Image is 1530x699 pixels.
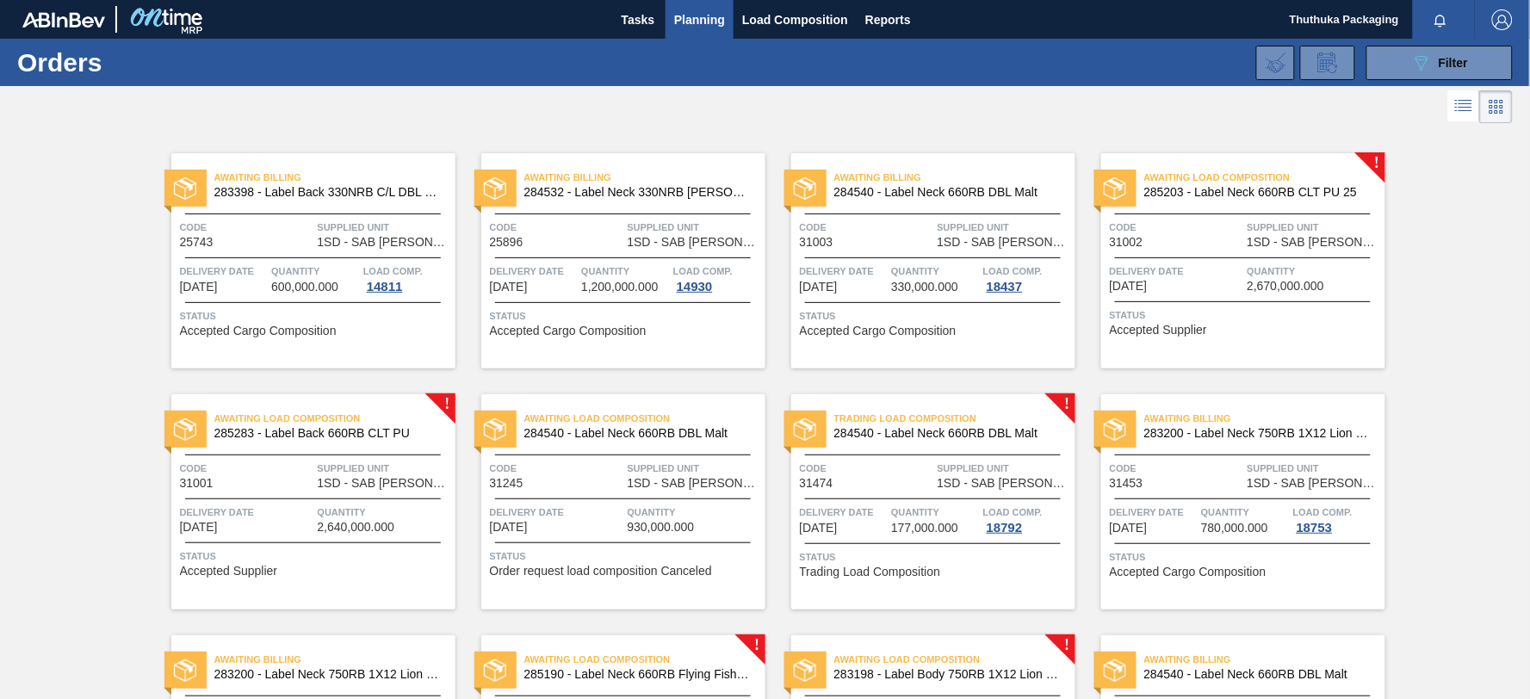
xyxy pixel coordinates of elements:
[628,219,761,236] span: Supplied Unit
[765,394,1075,609] a: !statusTrading Load Composition284540 - Label Neck 660RB DBL MaltCode31474Supplied Unit1SD - SAB ...
[834,186,1062,199] span: 284540 - Label Neck 660RB DBL Malt
[800,522,838,535] span: 09/05/2025
[490,547,761,565] span: Status
[214,427,442,440] span: 285283 - Label Back 660RB CLT PU
[891,281,958,294] span: 330,000.000
[1439,56,1468,70] span: Filter
[490,236,523,249] span: 25896
[1248,460,1381,477] span: Supplied Unit
[1413,8,1468,32] button: Notifications
[180,263,268,280] span: Delivery Date
[938,460,1071,477] span: Supplied Unit
[318,219,451,236] span: Supplied Unit
[146,394,455,609] a: !statusAwaiting Load Composition285283 - Label Back 660RB CLT PUCode31001Supplied Unit1SD - SAB [...
[1144,410,1385,427] span: Awaiting Billing
[1110,477,1143,490] span: 31453
[490,521,528,534] span: 08/29/2025
[983,280,1026,294] div: 18437
[794,418,816,441] img: status
[628,477,761,490] span: 1SD - SAB Rosslyn Brewery
[524,186,752,199] span: 284532 - Label Neck 330NRB Castle DM 4X6 23
[619,9,657,30] span: Tasks
[983,263,1043,280] span: Load Comp.
[834,410,1075,427] span: Trading Load Composition
[891,504,979,521] span: Quantity
[673,263,733,280] span: Load Comp.
[1300,46,1355,80] div: Order Review Request
[1110,236,1143,249] span: 31002
[490,325,647,337] span: Accepted Cargo Composition
[1110,280,1148,293] span: 08/23/2025
[1110,548,1381,566] span: Status
[1144,427,1372,440] span: 283200 - Label Neck 750RB 1X12 Lion Pinc 2022
[484,418,506,441] img: status
[800,504,888,521] span: Delivery Date
[490,477,523,490] span: 31245
[1256,46,1295,80] div: Import Order Negotiation
[834,169,1075,186] span: Awaiting Billing
[490,307,761,325] span: Status
[834,651,1075,668] span: Awaiting Load Composition
[1110,460,1243,477] span: Code
[1104,177,1126,200] img: status
[1110,324,1208,337] span: Accepted Supplier
[742,9,848,30] span: Load Composition
[318,504,451,521] span: Quantity
[180,565,278,578] span: Accepted Supplier
[524,169,765,186] span: Awaiting Billing
[180,281,218,294] span: 01/18/2025
[455,153,765,368] a: statusAwaiting Billing284532 - Label Neck 330NRB [PERSON_NAME] 4X6 23Code25896Supplied Unit1SD - ...
[271,263,359,280] span: Quantity
[628,521,695,534] span: 930,000.000
[490,281,528,294] span: 01/25/2025
[318,521,395,534] span: 2,640,000.000
[983,521,1026,535] div: 18792
[1075,394,1385,609] a: statusAwaiting Billing283200 - Label Neck 750RB 1X12 Lion Pinc 2022Code31453Supplied Unit1SD - SA...
[1248,477,1381,490] span: 1SD - SAB Rosslyn Brewery
[271,281,338,294] span: 600,000.000
[180,521,218,534] span: 08/23/2025
[484,659,506,682] img: status
[1201,522,1268,535] span: 780,000.000
[524,651,765,668] span: Awaiting Load Composition
[180,219,313,236] span: Code
[1110,522,1148,535] span: 09/05/2025
[1492,9,1513,30] img: Logout
[490,263,578,280] span: Delivery Date
[180,460,313,477] span: Code
[174,177,196,200] img: status
[1248,219,1381,236] span: Supplied Unit
[524,668,752,681] span: 285190 - Label Neck 660RB Flying Fish Lemon PU
[800,263,888,280] span: Delivery Date
[983,263,1071,294] a: Load Comp.18437
[938,236,1071,249] span: 1SD - SAB Rosslyn Brewery
[834,668,1062,681] span: 283198 - Label Body 750RB 1X12 Lion Pinc 2022
[1293,504,1381,535] a: Load Comp.18753
[800,548,1071,566] span: Status
[983,504,1071,535] a: Load Comp.18792
[1144,668,1372,681] span: 284540 - Label Neck 660RB DBL Malt
[180,325,337,337] span: Accepted Cargo Composition
[363,263,423,280] span: Load Comp.
[146,153,455,368] a: statusAwaiting Billing283398 - Label Back 330NRB C/L DBL 4X6 Booster 2Code25743Supplied Unit1SD -...
[214,668,442,681] span: 283200 - Label Neck 750RB 1X12 Lion Pinc 2022
[524,427,752,440] span: 284540 - Label Neck 660RB DBL Malt
[1480,90,1513,123] div: Card Vision
[1110,566,1267,578] span: Accepted Cargo Composition
[628,236,761,249] span: 1SD - SAB Rosslyn Brewery
[1104,418,1126,441] img: status
[214,186,442,199] span: 283398 - Label Back 330NRB C/L DBL 4X6 Booster 2
[180,547,451,565] span: Status
[214,169,455,186] span: Awaiting Billing
[1448,90,1480,123] div: List Vision
[174,418,196,441] img: status
[1144,169,1385,186] span: Awaiting Load Composition
[1075,153,1385,368] a: !statusAwaiting Load Composition285203 - Label Neck 660RB CLT PU 25Code31002Supplied Unit1SD - SA...
[363,263,451,294] a: Load Comp.14811
[865,9,911,30] span: Reports
[581,263,669,280] span: Quantity
[1104,659,1126,682] img: status
[800,307,1071,325] span: Status
[318,236,451,249] span: 1SD - SAB Rosslyn Brewery
[1293,504,1353,521] span: Load Comp.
